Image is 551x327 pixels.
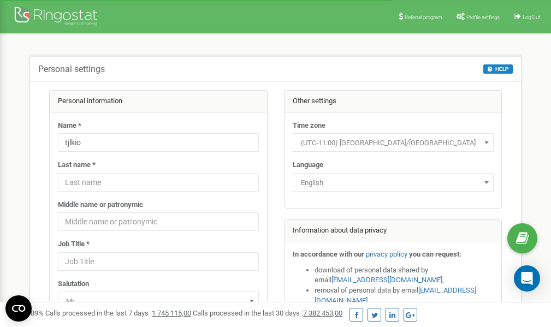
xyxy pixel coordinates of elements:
[58,160,96,170] label: Last name *
[315,265,494,286] li: download of personal data shared by email ,
[297,175,490,191] span: English
[5,295,32,322] button: Open CMP widget
[315,286,494,306] li: removal of personal data by email ,
[285,91,502,112] div: Other settings
[58,212,259,231] input: Middle name or patronymic
[62,294,255,309] span: Mr.
[58,133,259,152] input: Name
[293,133,494,152] span: (UTC-11:00) Pacific/Midway
[58,200,143,210] label: Middle name or patronymic
[523,14,540,20] span: Log Out
[58,173,259,192] input: Last name
[50,91,267,112] div: Personal information
[409,250,461,258] strong: you can request:
[293,160,323,170] label: Language
[38,64,105,74] h5: Personal settings
[366,250,407,258] a: privacy policy
[58,121,81,131] label: Name *
[514,265,540,292] div: Open Intercom Messenger
[58,279,89,289] label: Salutation
[483,64,513,74] button: HELP
[293,173,494,192] span: English
[58,292,259,310] span: Mr.
[466,14,500,20] span: Profile settings
[45,309,191,317] span: Calls processed in the last 7 days :
[293,250,364,258] strong: In accordance with our
[303,309,342,317] u: 7 382 453,00
[193,309,342,317] span: Calls processed in the last 30 days :
[58,239,90,249] label: Job Title *
[152,309,191,317] u: 1 745 115,00
[405,14,442,20] span: Referral program
[58,252,259,271] input: Job Title
[285,220,502,242] div: Information about data privacy
[297,135,490,151] span: (UTC-11:00) Pacific/Midway
[293,121,325,131] label: Time zone
[331,276,442,284] a: [EMAIL_ADDRESS][DOMAIN_NAME]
